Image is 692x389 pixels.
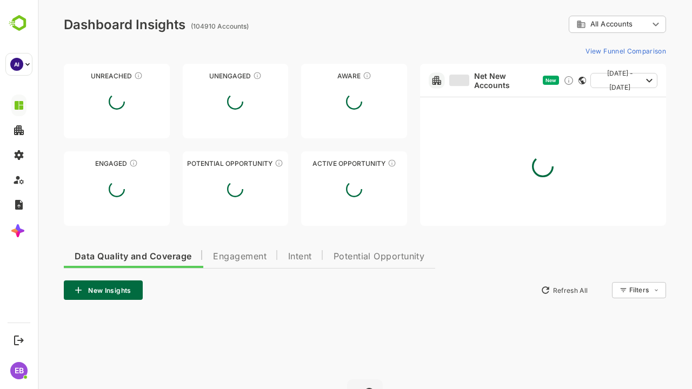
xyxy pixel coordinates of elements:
[498,281,555,299] button: Refresh All
[145,72,251,80] div: Unengaged
[237,159,245,167] div: These accounts are MQAs and can be passed on to Inside Sales
[96,71,105,80] div: These accounts have not been engaged with for a defined time period
[541,77,548,84] div: This card does not support filter and segments
[10,58,23,71] div: AI
[175,252,229,261] span: Engagement
[296,252,387,261] span: Potential Opportunity
[91,159,100,167] div: These accounts are warm, further nurturing would qualify them to MQAs
[26,280,105,300] button: New Insights
[11,333,26,347] button: Logout
[508,77,518,83] span: New
[531,14,628,35] div: All Accounts
[10,362,28,379] div: EB
[553,20,595,28] span: All Accounts
[411,71,501,90] a: Net New Accounts
[590,280,628,300] div: Filters
[325,71,334,80] div: These accounts have just entered the buying cycle and need further nurturing
[553,73,620,88] button: [DATE] - [DATE]
[26,72,132,80] div: Unreached
[591,286,611,294] div: Filters
[561,66,603,95] span: [DATE] - [DATE]
[543,42,628,59] button: View Funnel Comparison
[5,13,33,33] img: BambooboxLogoMark.f1c84d78b4c51b1a7b5f700c9845e183.svg
[153,22,214,30] ag: (104910 Accounts)
[37,252,154,261] span: Data Quality and Coverage
[525,75,536,86] div: Discover new ICP-fit accounts showing engagement — via intent surges, anonymous website visits, L...
[350,159,358,167] div: These accounts have open opportunities which might be at any of the Sales Stages
[215,71,224,80] div: These accounts have not shown enough engagement and need nurturing
[263,72,369,80] div: Aware
[538,19,611,29] div: All Accounts
[26,17,148,32] div: Dashboard Insights
[26,159,132,167] div: Engaged
[250,252,274,261] span: Intent
[145,159,251,167] div: Potential Opportunity
[263,159,369,167] div: Active Opportunity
